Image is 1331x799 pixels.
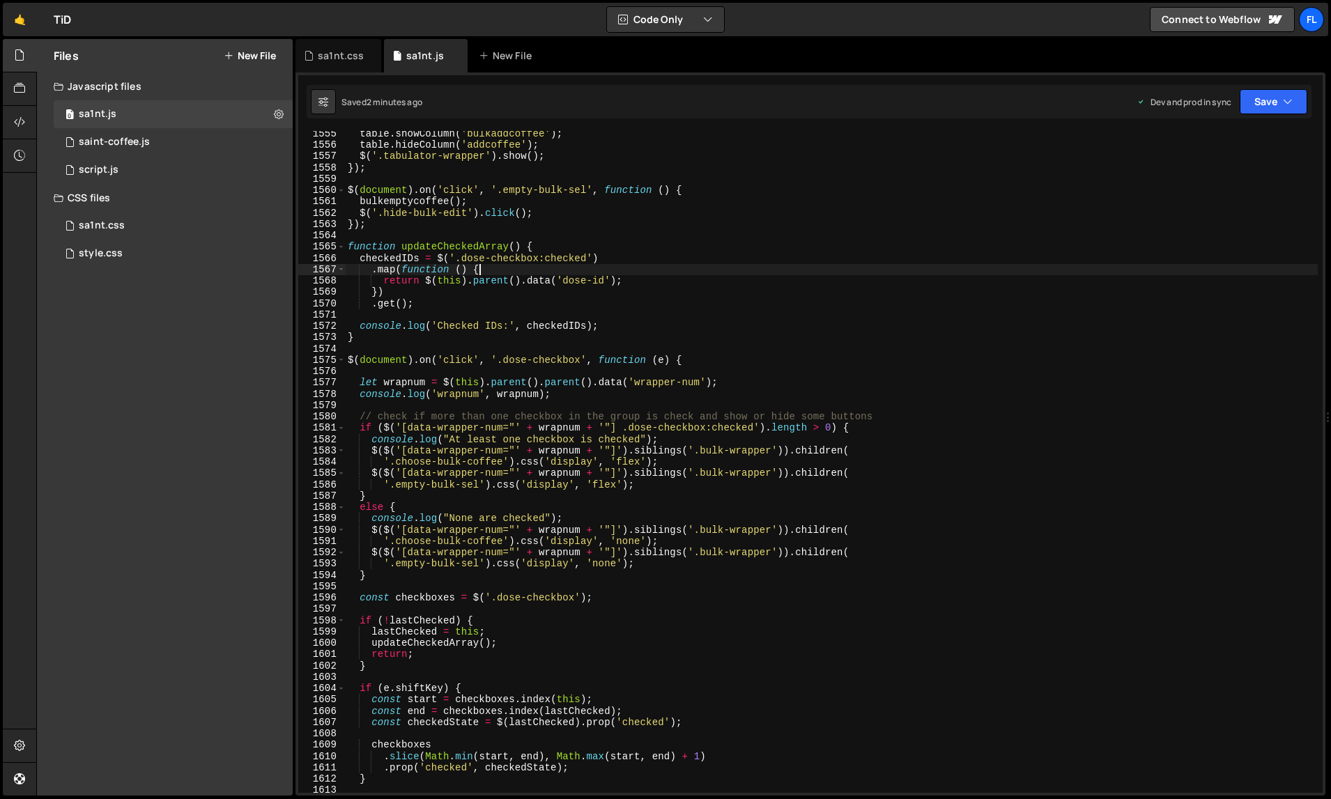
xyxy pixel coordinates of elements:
[298,502,346,513] div: 1588
[298,603,346,614] div: 1597
[54,48,79,63] h2: Files
[298,309,346,320] div: 1571
[224,50,276,61] button: New File
[607,7,724,32] button: Code Only
[298,762,346,773] div: 1611
[298,389,346,400] div: 1578
[298,162,346,173] div: 1558
[298,694,346,705] div: 1605
[298,706,346,717] div: 1606
[298,400,346,411] div: 1579
[367,96,422,108] div: 2 minutes ago
[298,332,346,343] div: 1573
[298,377,346,388] div: 1577
[298,128,346,139] div: 1555
[298,558,346,569] div: 1593
[341,96,422,108] div: Saved
[298,320,346,332] div: 1572
[298,626,346,637] div: 1599
[1240,89,1307,114] button: Save
[298,241,346,252] div: 1565
[298,649,346,660] div: 1601
[298,173,346,185] div: 1559
[54,240,293,267] div: 4604/25434.css
[406,49,444,63] div: sa1nt.js
[298,253,346,264] div: 1566
[298,343,346,355] div: 1574
[298,411,346,422] div: 1580
[298,264,346,275] div: 1567
[79,247,123,260] div: style.css
[298,581,346,592] div: 1595
[54,100,293,128] div: 4604/37981.js
[298,434,346,445] div: 1582
[298,536,346,547] div: 1591
[298,717,346,728] div: 1607
[298,298,346,309] div: 1570
[298,660,346,672] div: 1602
[37,72,293,100] div: Javascript files
[298,456,346,467] div: 1584
[54,128,293,156] div: 4604/27020.js
[298,739,346,750] div: 1609
[1150,7,1295,32] a: Connect to Webflow
[298,637,346,649] div: 1600
[298,672,346,683] div: 1603
[54,212,293,240] div: 4604/42100.css
[79,136,150,148] div: saint-coffee.js
[3,3,37,36] a: 🤙
[298,196,346,207] div: 1561
[318,49,364,63] div: sa1nt.css
[79,219,125,232] div: sa1nt.css
[37,184,293,212] div: CSS files
[298,751,346,762] div: 1610
[298,445,346,456] div: 1583
[79,164,118,176] div: script.js
[298,286,346,297] div: 1569
[298,513,346,524] div: 1589
[298,355,346,366] div: 1575
[1299,7,1324,32] a: Fl
[298,230,346,241] div: 1564
[298,479,346,490] div: 1586
[298,570,346,581] div: 1594
[79,108,116,121] div: sa1nt.js
[298,275,346,286] div: 1568
[298,615,346,626] div: 1598
[298,728,346,739] div: 1608
[1137,96,1231,108] div: Dev and prod in sync
[54,11,71,28] div: TiD
[298,467,346,479] div: 1585
[298,683,346,694] div: 1604
[298,525,346,536] div: 1590
[298,592,346,603] div: 1596
[298,219,346,230] div: 1563
[54,156,293,184] div: 4604/24567.js
[298,185,346,196] div: 1560
[298,784,346,796] div: 1613
[479,49,537,63] div: New File
[66,110,74,121] span: 0
[298,547,346,558] div: 1592
[298,422,346,433] div: 1581
[298,208,346,219] div: 1562
[298,150,346,162] div: 1557
[298,139,346,150] div: 1556
[298,490,346,502] div: 1587
[298,773,346,784] div: 1612
[298,366,346,377] div: 1576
